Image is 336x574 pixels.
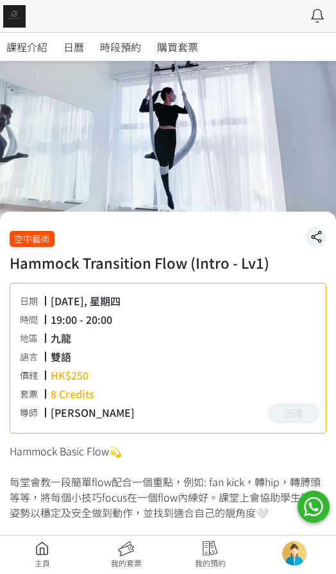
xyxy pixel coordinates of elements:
[20,387,44,401] div: 套票
[157,33,198,61] a: 購買套票
[268,403,319,423] a: 已滿
[51,312,112,327] div: 19:00 - 20:00
[51,367,88,383] div: HK$250
[51,293,121,308] div: [DATE], 星期四
[10,252,326,273] h1: Hammock Transition Flow (Intro - Lv1)
[20,332,44,345] div: 地區
[20,369,44,382] div: 價錢
[51,405,135,420] div: [PERSON_NAME]
[6,39,47,55] span: 課程介紹
[20,350,44,364] div: 語言
[20,313,44,326] div: 時間
[63,39,84,55] span: 日曆
[63,33,84,61] a: 日曆
[6,33,47,61] a: 課程介紹
[51,349,71,364] div: 雙語
[100,33,141,61] a: 時段預約
[20,406,44,419] div: 導師
[20,294,44,308] div: 日期
[10,231,55,247] div: 空中藝術
[51,386,94,401] div: 8 Credits
[157,39,198,55] span: 購買套票
[100,39,141,55] span: 時段預約
[51,330,71,346] div: 九龍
